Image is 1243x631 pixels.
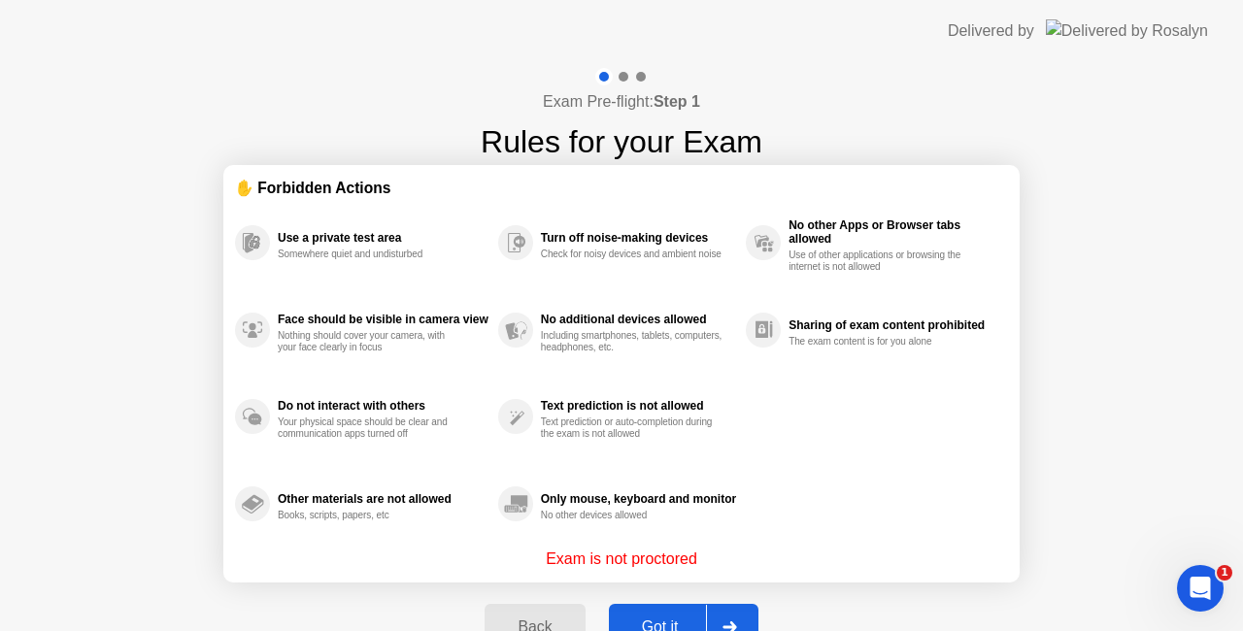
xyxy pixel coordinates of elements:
[541,416,724,440] div: Text prediction or auto-completion during the exam is not allowed
[543,90,700,114] h4: Exam Pre-flight:
[278,249,461,260] div: Somewhere quiet and undisturbed
[541,399,736,413] div: Text prediction is not allowed
[278,492,488,506] div: Other materials are not allowed
[948,19,1034,43] div: Delivered by
[541,492,736,506] div: Only mouse, keyboard and monitor
[235,177,1008,199] div: ✋ Forbidden Actions
[789,218,998,246] div: No other Apps or Browser tabs allowed
[1046,19,1208,42] img: Delivered by Rosalyn
[541,330,724,353] div: Including smartphones, tablets, computers, headphones, etc.
[278,416,461,440] div: Your physical space should be clear and communication apps turned off
[278,330,461,353] div: Nothing should cover your camera, with your face clearly in focus
[278,399,488,413] div: Do not interact with others
[654,93,700,110] b: Step 1
[789,336,972,348] div: The exam content is for you alone
[278,510,461,521] div: Books, scripts, papers, etc
[541,313,736,326] div: No additional devices allowed
[541,510,724,521] div: No other devices allowed
[541,231,736,245] div: Turn off noise-making devices
[481,118,762,165] h1: Rules for your Exam
[278,231,488,245] div: Use a private test area
[1177,565,1224,612] iframe: Intercom live chat
[546,548,697,571] p: Exam is not proctored
[278,313,488,326] div: Face should be visible in camera view
[789,249,972,273] div: Use of other applications or browsing the internet is not allowed
[1217,565,1232,581] span: 1
[541,249,724,260] div: Check for noisy devices and ambient noise
[789,318,998,332] div: Sharing of exam content prohibited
